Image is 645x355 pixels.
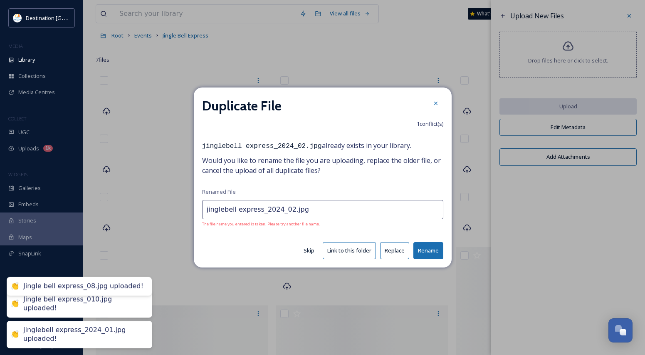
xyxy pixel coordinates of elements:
span: Maps [18,233,32,241]
span: Would you like to rename the file you are uploading, replace the older file, or cancel the upload... [202,155,443,175]
div: 👏 [11,300,19,308]
button: Skip [299,242,319,259]
span: Media Centres [18,88,55,96]
span: Renamed File [202,188,236,196]
span: MEDIA [8,43,23,49]
img: download.png [13,14,22,22]
span: 1 conflict(s) [417,120,443,128]
span: Collections [18,72,46,80]
div: jinglebell express_2024_01.jpg uploaded! [23,326,144,343]
div: 1k [43,145,53,152]
span: already exists in your library. [202,140,443,151]
kbd: jinglebell express_2024_02.jpg [202,142,322,150]
button: Link to this folder [323,242,376,259]
div: 👏 [11,282,19,291]
button: Rename [413,242,443,259]
span: COLLECT [8,115,26,122]
span: Galleries [18,184,41,192]
h2: Duplicate File [202,96,282,116]
div: Jingle bell express_010.jpg uploaded! [23,295,144,313]
span: Library [18,56,35,64]
span: SnapLink [18,250,41,257]
button: Replace [380,242,409,259]
span: Uploads [18,145,39,152]
span: Destination [GEOGRAPHIC_DATA] [26,14,109,22]
span: The file name you entered is taken. Please try another file name. [202,221,443,227]
span: WIDGETS [8,171,27,177]
span: Embeds [18,200,39,208]
span: UGC [18,128,30,136]
span: SOCIALS [8,276,25,282]
span: Stories [18,217,36,225]
div: Jingle bell express_08.jpg uploaded! [23,282,143,291]
input: My file [202,200,443,219]
div: 👏 [11,330,19,339]
button: Open Chat [608,318,633,342]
